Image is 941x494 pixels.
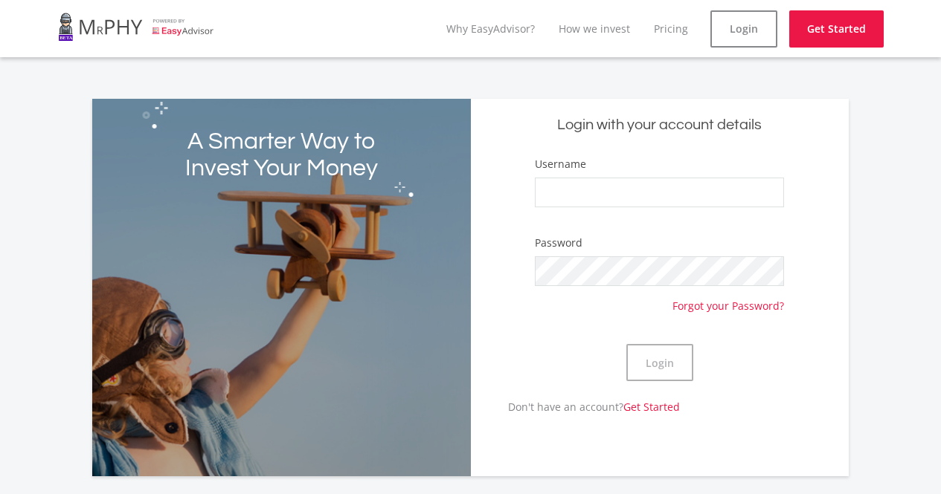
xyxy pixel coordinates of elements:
[654,22,688,36] a: Pricing
[559,22,630,36] a: How we invest
[672,286,784,313] a: Forgot your Password?
[789,10,884,48] a: Get Started
[535,235,582,250] label: Password
[710,10,777,48] a: Login
[471,399,680,415] p: Don't have an account?
[626,344,693,381] button: Login
[535,157,586,172] label: Username
[446,22,535,36] a: Why EasyAdvisor?
[168,129,395,182] h2: A Smarter Way to Invest Your Money
[623,400,680,414] a: Get Started
[482,115,838,135] h5: Login with your account details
